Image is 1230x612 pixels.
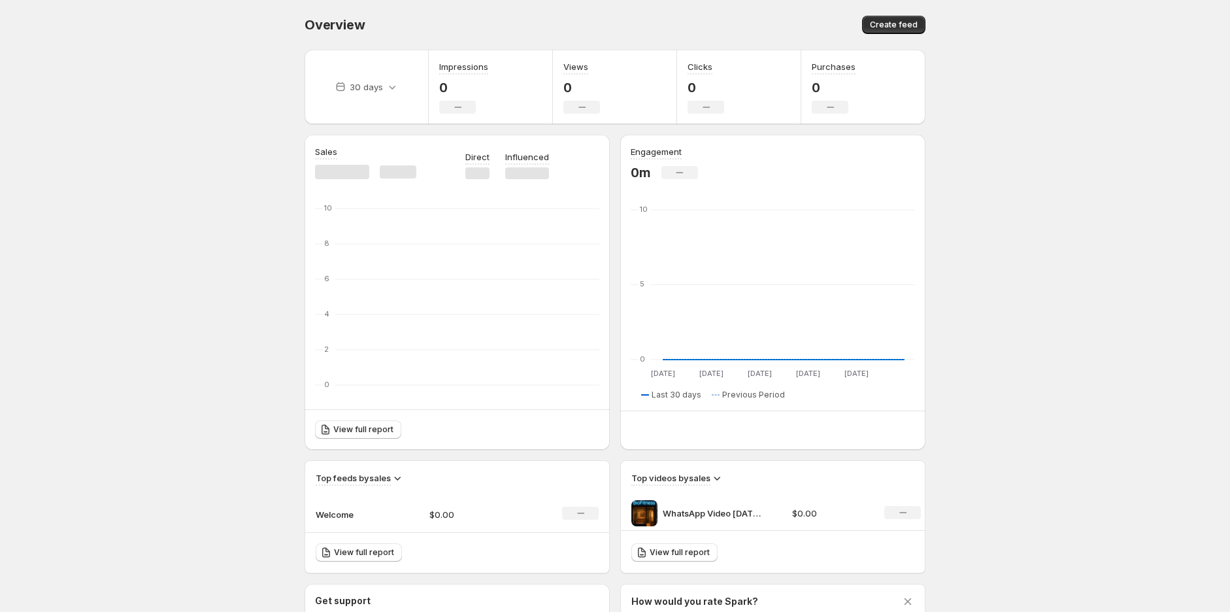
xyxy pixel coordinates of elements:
[640,279,644,288] text: 5
[563,80,600,95] p: 0
[563,60,588,73] h3: Views
[663,507,761,520] p: WhatsApp Video [DATE] at 70018 PM
[812,80,856,95] p: 0
[652,390,701,400] span: Last 30 days
[844,369,869,378] text: [DATE]
[650,547,710,558] span: View full report
[315,420,401,439] a: View full report
[315,145,337,158] h3: Sales
[305,17,365,33] span: Overview
[324,239,329,248] text: 8
[792,507,869,520] p: $0.00
[324,309,329,318] text: 4
[324,274,329,283] text: 6
[439,80,488,95] p: 0
[324,203,332,212] text: 10
[333,424,393,435] span: View full report
[631,145,682,158] h3: Engagement
[350,80,383,93] p: 30 days
[631,500,657,526] img: WhatsApp Video 2025-09-23 at 70018 PM
[631,595,758,608] h3: How would you rate Spark?
[316,543,402,562] a: View full report
[505,150,549,163] p: Influenced
[812,60,856,73] h3: Purchases
[651,369,675,378] text: [DATE]
[699,369,723,378] text: [DATE]
[796,369,820,378] text: [DATE]
[688,60,712,73] h3: Clicks
[640,205,648,214] text: 10
[324,380,329,389] text: 0
[748,369,772,378] text: [DATE]
[870,20,918,30] span: Create feed
[631,543,718,562] a: View full report
[316,471,391,484] h3: Top feeds by sales
[688,80,724,95] p: 0
[631,165,651,180] p: 0m
[315,594,371,607] h3: Get support
[465,150,490,163] p: Direct
[429,508,522,521] p: $0.00
[722,390,785,400] span: Previous Period
[862,16,925,34] button: Create feed
[334,547,394,558] span: View full report
[324,345,329,354] text: 2
[640,354,645,364] text: 0
[631,471,710,484] h3: Top videos by sales
[439,60,488,73] h3: Impressions
[316,508,381,521] p: Welcome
